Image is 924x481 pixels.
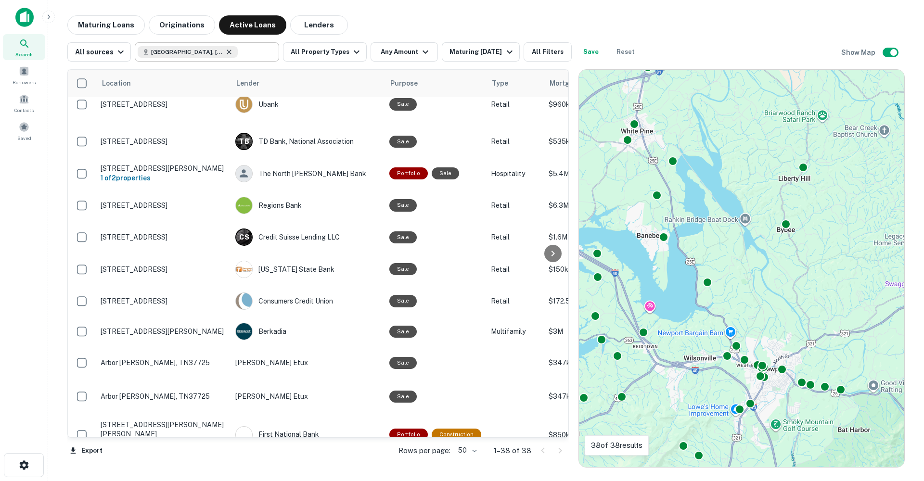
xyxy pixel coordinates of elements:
[389,199,417,211] div: Sale
[101,297,226,305] p: [STREET_ADDRESS]
[101,358,226,367] p: Arbor [PERSON_NAME], TN37725
[389,357,417,369] div: Sale
[17,134,31,142] span: Saved
[67,443,105,458] button: Export
[389,98,417,110] div: Sale
[486,70,544,97] th: Type
[290,15,348,35] button: Lenders
[67,42,131,62] button: All sources
[239,232,249,242] p: C S
[239,137,249,147] p: T B
[236,197,252,214] img: picture
[13,78,36,86] span: Borrowers
[389,136,417,148] div: Sale
[389,263,417,275] div: Sale
[231,70,385,97] th: Lender
[101,100,226,109] p: [STREET_ADDRESS]
[15,8,34,27] img: capitalize-icon.png
[524,42,572,62] button: All Filters
[101,201,226,210] p: [STREET_ADDRESS]
[235,323,380,340] div: Berkadia
[236,261,252,278] img: picture
[385,70,486,97] th: Purpose
[101,327,226,336] p: [STREET_ADDRESS][PERSON_NAME]
[3,118,45,144] a: Saved
[235,426,380,443] div: First National Bank
[491,264,539,275] p: Retail
[579,70,904,467] div: 0 0
[283,42,367,62] button: All Property Types
[371,42,438,62] button: Any Amount
[236,293,252,309] img: picture
[390,77,430,89] span: Purpose
[454,443,478,457] div: 50
[235,165,380,182] div: The North [PERSON_NAME] Bank
[432,167,459,179] div: Sale
[101,173,226,183] h6: 1 of 2 properties
[389,295,417,307] div: Sale
[3,90,45,116] a: Contacts
[491,99,539,110] p: Retail
[67,15,145,35] button: Maturing Loans
[96,70,231,97] th: Location
[491,168,539,179] p: Hospitality
[491,136,539,147] p: Retail
[492,77,521,89] span: Type
[101,265,226,274] p: [STREET_ADDRESS]
[101,137,226,146] p: [STREET_ADDRESS]
[101,420,226,438] p: [STREET_ADDRESS][PERSON_NAME][PERSON_NAME]
[219,15,286,35] button: Active Loans
[235,197,380,214] div: Regions Bank
[235,228,380,246] div: Credit Suisse Lending LLC
[841,47,877,58] h6: Show Map
[75,46,127,58] div: All sources
[389,326,417,338] div: Sale
[236,96,252,113] img: picture
[442,42,519,62] button: Maturing [DATE]
[876,404,924,450] iframe: Chat Widget
[235,261,380,278] div: [US_STATE] State Bank
[101,392,226,401] p: Arbor [PERSON_NAME], TN37725
[151,48,223,56] span: [GEOGRAPHIC_DATA], [GEOGRAPHIC_DATA]
[101,164,226,173] p: [STREET_ADDRESS][PERSON_NAME]
[3,34,45,60] a: Search
[389,231,417,243] div: Sale
[235,292,380,310] div: Consumers Credit Union
[610,42,641,62] button: Reset
[576,42,606,62] button: Save your search to get updates of matches that match your search criteria.
[491,326,539,337] p: Multifamily
[449,46,515,58] div: Maturing [DATE]
[389,391,417,403] div: Sale
[491,200,539,211] p: Retail
[14,106,34,114] span: Contacts
[235,133,380,150] div: TD Bank, National Association
[236,323,252,340] img: picture
[101,233,226,241] p: [STREET_ADDRESS]
[149,15,215,35] button: Originations
[398,445,450,456] p: Rows per page:
[15,51,33,58] span: Search
[236,427,252,443] img: picture
[236,77,259,89] span: Lender
[491,232,539,242] p: Retail
[3,62,45,88] a: Borrowers
[102,77,143,89] span: Location
[235,391,380,402] p: [PERSON_NAME] Etux
[491,296,539,306] p: Retail
[235,96,380,113] div: Ubank
[432,429,481,441] div: This loan purpose was for construction
[494,445,531,456] p: 1–38 of 38
[235,357,380,368] p: [PERSON_NAME] Etux
[591,440,642,451] p: 38 of 38 results
[389,429,428,441] div: This is a portfolio loan with 2 properties
[389,167,428,179] div: This is a portfolio loan with 2 properties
